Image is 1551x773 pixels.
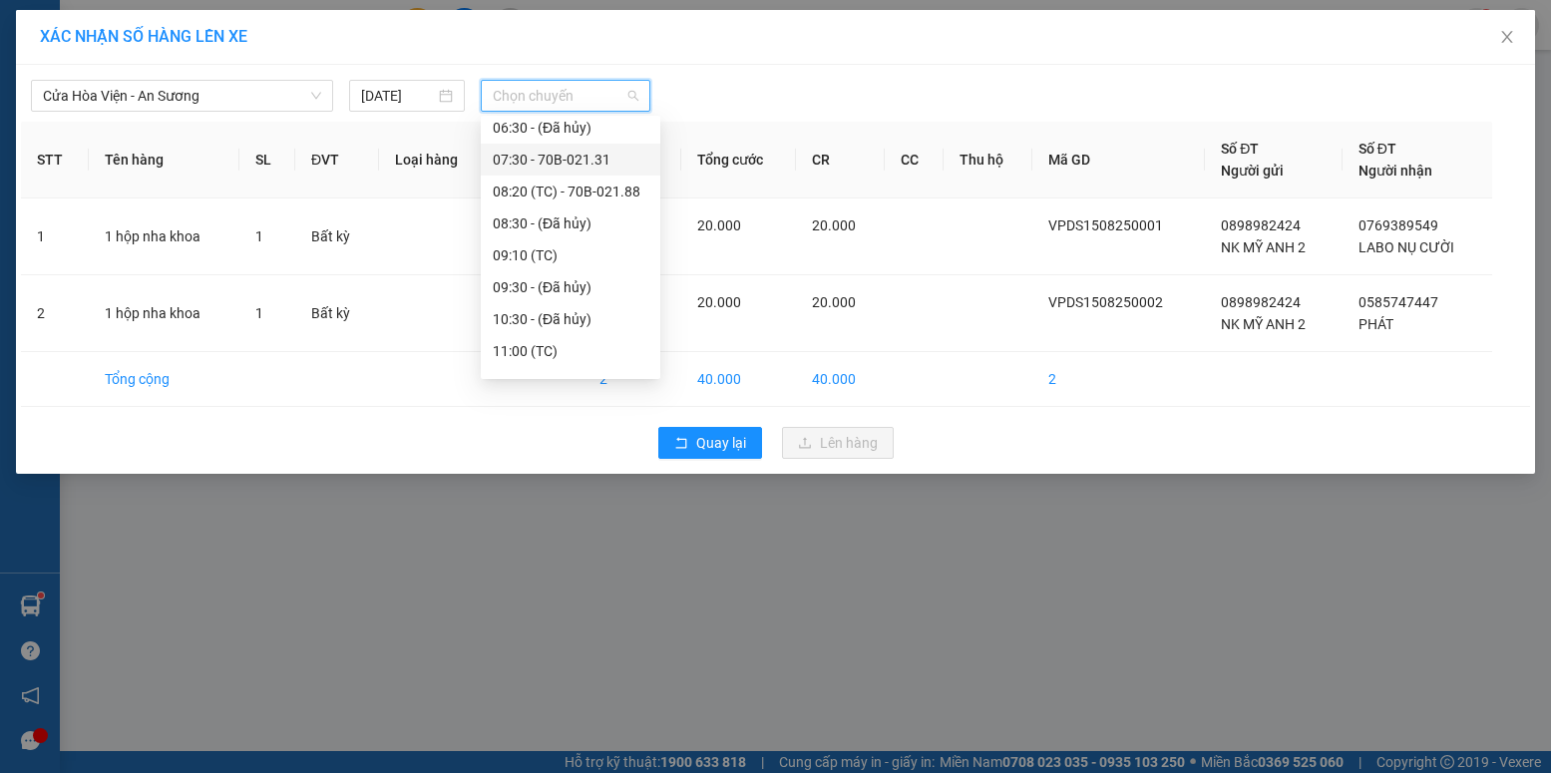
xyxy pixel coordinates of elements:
span: 20.000 [697,217,741,233]
span: Người nhận [1358,163,1432,179]
td: 1 hộp nha khoa [89,198,238,275]
span: 20.000 [697,294,741,310]
span: Số ĐT [1221,141,1259,157]
th: Loại hàng [379,122,491,198]
th: ĐVT [295,122,378,198]
span: 0898982424 [1221,294,1301,310]
span: close [1499,29,1515,45]
td: 1 [21,198,89,275]
span: 01 Võ Văn Truyện, KP.1, Phường 2 [158,60,274,85]
button: uploadLên hàng [782,427,894,459]
div: 06:30 - (Đã hủy) [493,117,648,139]
span: [PERSON_NAME]: [6,129,209,141]
th: Tên hàng [89,122,238,198]
span: Quay lại [696,432,746,454]
span: 1 [255,228,263,244]
span: Chọn chuyến [493,81,638,111]
span: PHÁT [1358,316,1393,332]
strong: ĐỒNG PHƯỚC [158,11,273,28]
th: Mã GD [1032,122,1205,198]
span: 0585747447 [1358,294,1438,310]
span: LABO NỤ CƯỜI [1358,239,1454,255]
button: Close [1479,10,1535,66]
span: 0769389549 [1358,217,1438,233]
span: In ngày: [6,145,122,157]
span: NK MỸ ANH 2 [1221,316,1306,332]
span: Hotline: 19001152 [158,89,244,101]
td: 1 hộp nha khoa [89,275,238,352]
th: CC [885,122,944,198]
span: 1 [255,305,263,321]
span: VPDS1508250001 [1048,217,1163,233]
th: SL [239,122,295,198]
div: 09:30 - (Đã hủy) [493,276,648,298]
span: 07:54:32 [DATE] [44,145,122,157]
span: VPDS1508250003 [100,127,209,142]
span: XÁC NHẬN SỐ HÀNG LÊN XE [40,27,247,46]
span: Bến xe [GEOGRAPHIC_DATA] [158,32,268,57]
td: Bất kỳ [295,275,378,352]
span: 0898982424 [1221,217,1301,233]
td: 2 [21,275,89,352]
th: Thu hộ [944,122,1032,198]
div: 11:30 - (Đã hủy) [493,372,648,394]
span: Số ĐT [1358,141,1396,157]
div: 08:20 (TC) - 70B-021.88 [493,181,648,202]
input: 15/08/2025 [361,85,436,107]
td: 2 [583,352,681,407]
span: NK MỸ ANH 2 [1221,239,1306,255]
td: 40.000 [681,352,796,407]
td: 40.000 [796,352,885,407]
td: Bất kỳ [295,198,378,275]
img: logo [7,12,96,100]
span: 20.000 [812,294,856,310]
div: 08:30 - (Đã hủy) [493,212,648,234]
td: Tổng cộng [89,352,238,407]
span: Cửa Hòa Viện - An Sương [43,81,321,111]
span: VPDS1508250002 [1048,294,1163,310]
div: 09:10 (TC) [493,244,648,266]
span: ----------------------------------------- [54,108,244,124]
span: rollback [674,436,688,452]
th: Tổng cước [681,122,796,198]
th: CR [796,122,885,198]
div: 10:30 - (Đã hủy) [493,308,648,330]
span: 20.000 [812,217,856,233]
span: Người gửi [1221,163,1284,179]
td: 2 [1032,352,1205,407]
th: STT [21,122,89,198]
div: 11:00 (TC) [493,340,648,362]
button: rollbackQuay lại [658,427,762,459]
div: 07:30 - 70B-021.31 [493,149,648,171]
